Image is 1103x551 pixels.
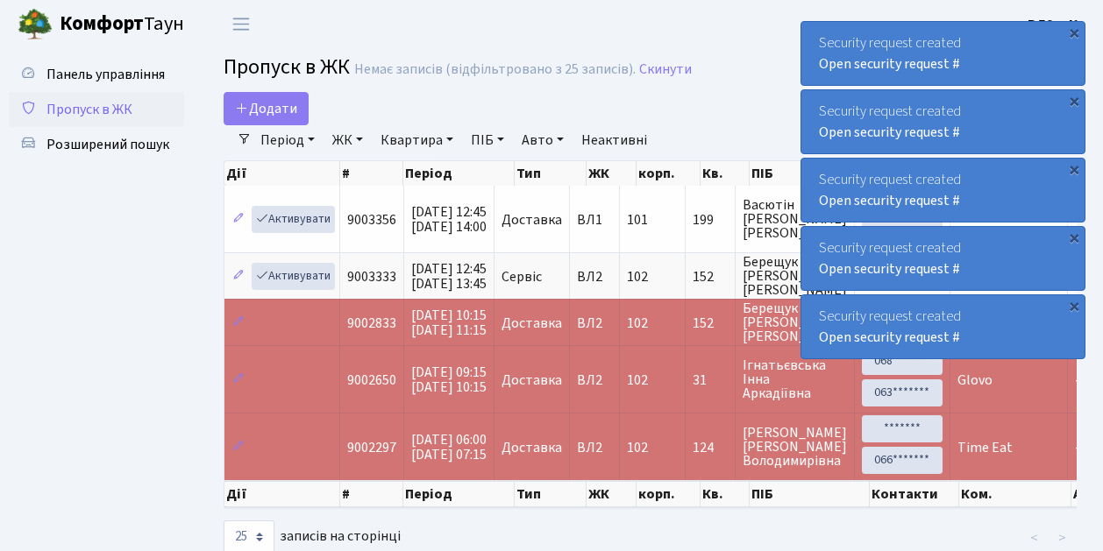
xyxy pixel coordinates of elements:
span: Time Eat [957,438,1013,457]
span: ВЛ2 [577,270,612,284]
div: Security request created [801,90,1085,153]
div: Security request created [801,295,1085,358]
span: 102 [627,267,648,286]
div: Security request created [801,22,1085,85]
b: Комфорт [60,10,144,38]
span: 31 [693,373,728,387]
th: Кв. [701,481,750,507]
a: Open security request # [819,54,960,74]
span: Розширений пошук [46,135,169,154]
a: Open security request # [819,191,960,210]
img: logo.png [18,7,53,42]
th: Тип [515,161,587,186]
span: [DATE] 06:00 [DATE] 07:15 [411,430,487,464]
span: [DATE] 09:15 [DATE] 10:15 [411,363,487,397]
span: [DATE] 12:45 [DATE] 14:00 [411,202,487,237]
span: Пропуск в ЖК [46,100,132,119]
span: 9002833 [347,314,396,333]
a: Додати [224,92,309,125]
th: Дії [224,161,340,186]
th: корп. [637,161,701,186]
span: 124 [693,441,728,455]
a: Квартира [374,125,460,155]
b: ВЛ2 -. К. [1028,15,1082,34]
span: Доставка [502,441,562,455]
span: [PERSON_NAME] [PERSON_NAME] Володимирівна [743,426,847,468]
button: Переключити навігацію [219,10,263,39]
span: ВЛ2 [577,373,612,387]
th: Ком. [959,481,1071,507]
a: Open security request # [819,328,960,347]
div: × [1065,297,1083,314]
span: Панель управління [46,65,165,84]
span: Берещук [PERSON_NAME] [PERSON_NAME] [743,255,847,297]
span: 9003333 [347,267,396,286]
span: Доставка [502,213,562,227]
th: Період [403,161,515,186]
a: ЖК [325,125,370,155]
a: Розширений пошук [9,127,184,162]
div: Security request created [801,159,1085,222]
div: × [1065,160,1083,178]
div: × [1065,92,1083,109]
th: # [340,481,403,507]
div: Security request created [801,227,1085,290]
th: ПІБ [750,161,870,186]
a: Панель управління [9,57,184,92]
span: 102 [627,314,648,333]
span: [DATE] 12:45 [DATE] 13:45 [411,259,487,293]
span: Доставка [502,373,562,387]
a: Open security request # [819,259,960,279]
th: Дії [224,481,340,507]
span: Васютін [PERSON_NAME] [PERSON_NAME] [743,198,847,240]
span: Берещук [PERSON_NAME] [PERSON_NAME] [743,301,847,343]
th: ЖК [587,161,637,186]
a: Активувати [252,206,335,233]
span: - [1075,438,1080,457]
span: Glovo [957,371,993,390]
span: - [1075,371,1080,390]
span: 152 [693,316,728,330]
div: Немає записів (відфільтровано з 25 записів). [354,61,636,78]
span: Таун [60,10,184,39]
span: 9002650 [347,371,396,390]
th: Контакти [870,481,959,507]
span: 152 [693,270,728,284]
span: 102 [627,438,648,457]
a: Open security request # [819,123,960,142]
div: × [1065,229,1083,246]
span: 9003356 [347,210,396,230]
th: # [340,161,403,186]
th: Період [403,481,515,507]
th: Тип [515,481,587,507]
th: корп. [637,481,701,507]
span: Сервіс [502,270,542,284]
a: Неактивні [574,125,654,155]
a: ВЛ2 -. К. [1028,14,1082,35]
span: 101 [627,210,648,230]
span: Ігнатьєвська Інна Аркадіївна [743,358,847,400]
a: Активувати [252,263,335,290]
span: 102 [627,371,648,390]
a: Скинути [639,61,692,78]
span: Пропуск в ЖК [224,52,350,82]
th: ЖК [587,481,637,507]
span: 199 [693,213,728,227]
th: ПІБ [750,481,870,507]
div: × [1065,24,1083,41]
span: ВЛ2 [577,441,612,455]
a: Пропуск в ЖК [9,92,184,127]
span: Доставка [502,316,562,330]
a: Авто [515,125,571,155]
a: ПІБ [464,125,511,155]
a: Період [253,125,322,155]
span: Додати [235,99,297,118]
span: 9002297 [347,438,396,457]
span: ВЛ2 [577,316,612,330]
span: ВЛ1 [577,213,612,227]
th: Кв. [701,161,750,186]
span: [DATE] 10:15 [DATE] 11:15 [411,306,487,340]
